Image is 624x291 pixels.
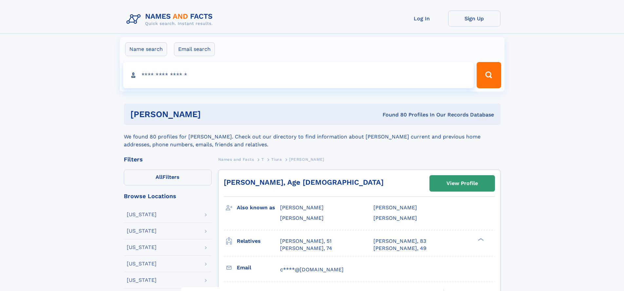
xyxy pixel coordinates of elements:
[127,245,157,250] div: [US_STATE]
[476,237,484,241] div: ❯
[289,157,324,162] span: [PERSON_NAME]
[130,110,292,118] h1: [PERSON_NAME]
[123,62,474,88] input: search input
[446,176,478,191] div: View Profile
[127,261,157,266] div: [US_STATE]
[174,42,215,56] label: Email search
[237,236,280,247] h3: Relatives
[373,215,417,221] span: [PERSON_NAME]
[396,10,448,27] a: Log In
[218,155,254,163] a: Names and Facts
[124,125,501,149] div: We found 80 profiles for [PERSON_NAME]. Check out our directory to find information about [PERSON...
[124,193,212,199] div: Browse Locations
[373,238,426,245] a: [PERSON_NAME], 83
[261,155,264,163] a: T
[280,238,331,245] a: [PERSON_NAME], 51
[237,202,280,213] h3: Also known as
[373,245,426,252] a: [PERSON_NAME], 49
[125,42,167,56] label: Name search
[156,174,162,180] span: All
[261,157,264,162] span: T
[124,156,212,162] div: Filters
[127,228,157,234] div: [US_STATE]
[448,10,501,27] a: Sign Up
[430,176,495,191] a: View Profile
[280,215,324,221] span: [PERSON_NAME]
[127,212,157,217] div: [US_STATE]
[280,245,332,252] a: [PERSON_NAME], 74
[280,204,324,211] span: [PERSON_NAME]
[127,278,157,283] div: [US_STATE]
[124,170,212,185] label: Filters
[224,178,384,186] a: [PERSON_NAME], Age [DEMOGRAPHIC_DATA]
[237,262,280,273] h3: Email
[373,204,417,211] span: [PERSON_NAME]
[271,157,282,162] span: Tiura
[292,111,494,118] div: Found 80 Profiles In Our Records Database
[271,155,282,163] a: Tiura
[124,10,218,28] img: Logo Names and Facts
[477,62,501,88] button: Search Button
